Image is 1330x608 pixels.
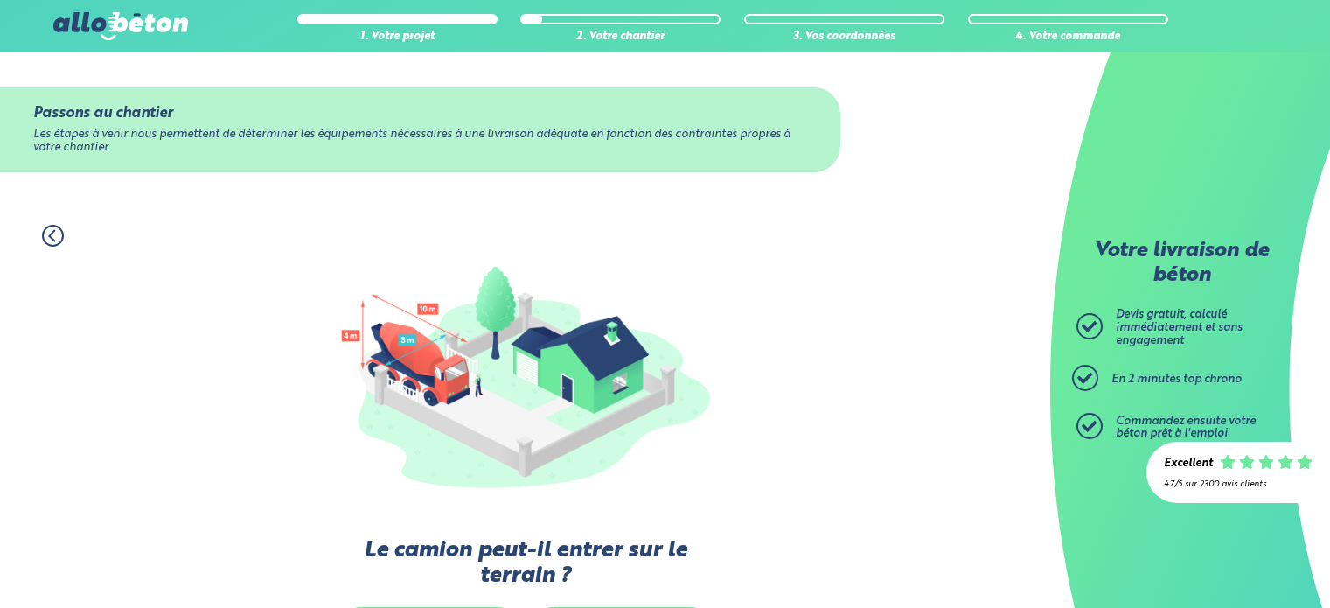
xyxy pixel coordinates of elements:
[520,31,721,44] div: 2. Votre chantier
[1164,479,1313,489] div: 4.7/5 sur 2300 avis clients
[968,31,1168,44] div: 4. Votre commande
[33,129,806,154] div: Les étapes à venir nous permettent de déterminer les équipements nécessaires à une livraison adéq...
[53,12,188,40] img: allobéton
[744,31,944,44] div: 3. Vos coordonnées
[1116,309,1243,346] span: Devis gratuit, calculé immédiatement et sans engagement
[1111,374,1242,385] span: En 2 minutes top chrono
[1164,458,1213,471] div: Excellent
[333,538,718,590] label: Le camion peut-il entrer sur le terrain ?
[1116,416,1256,440] span: Commandez ensuite votre béton prêt à l'emploi
[1174,540,1311,589] iframe: Help widget launcher
[1081,240,1282,288] p: Votre livraison de béton
[33,105,806,122] div: Passons au chantier
[297,31,498,44] div: 1. Votre projet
